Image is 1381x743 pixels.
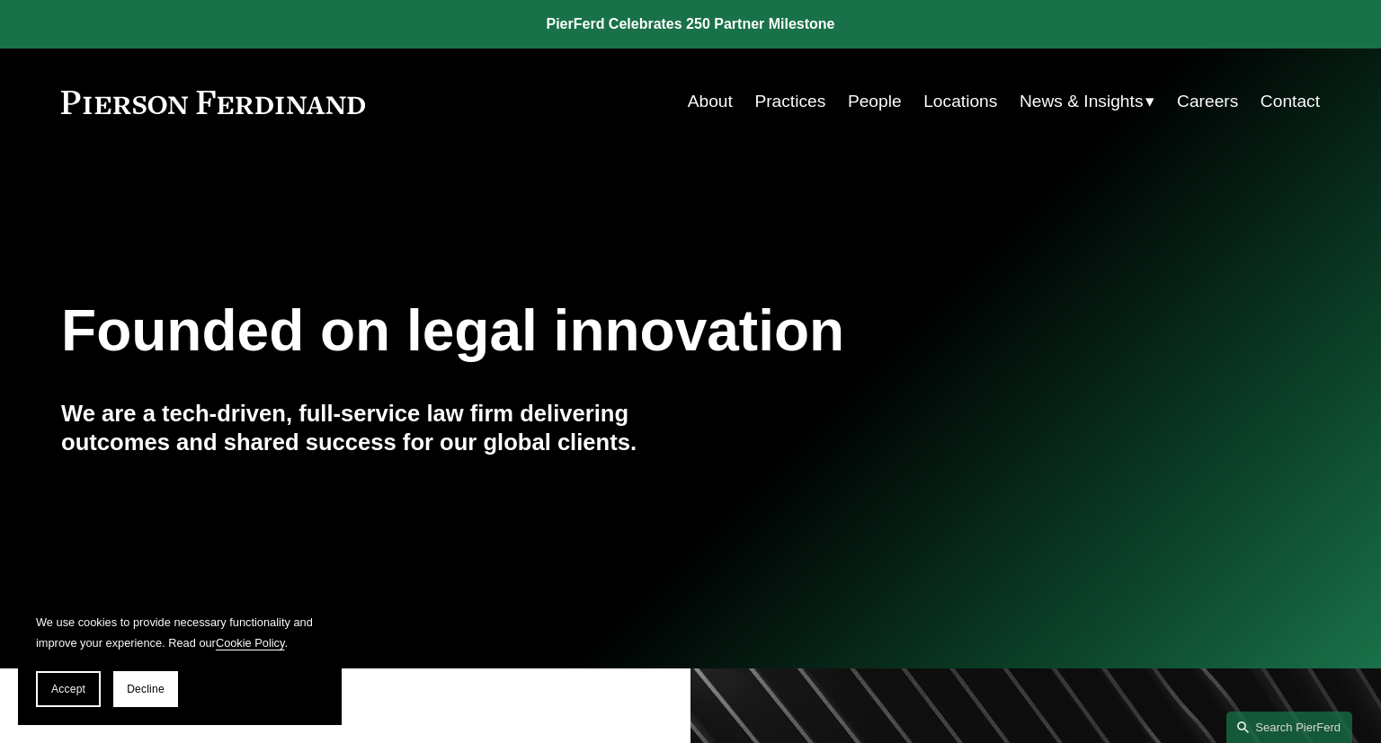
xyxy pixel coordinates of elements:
p: We use cookies to provide necessary functionality and improve your experience. Read our . [36,612,324,653]
section: Cookie banner [18,594,342,725]
a: About [688,84,733,119]
button: Accept [36,671,101,707]
button: Decline [113,671,178,707]
span: Decline [127,683,165,695]
a: Locations [923,84,997,119]
a: Careers [1177,84,1238,119]
a: People [848,84,902,119]
a: Contact [1261,84,1320,119]
h4: We are a tech-driven, full-service law firm delivering outcomes and shared success for our global... [61,399,690,457]
a: Search this site [1226,712,1352,743]
h1: Founded on legal innovation [61,298,1110,364]
a: Practices [754,84,825,119]
span: Accept [51,683,85,695]
span: News & Insights [1020,86,1144,118]
a: Cookie Policy [216,636,285,650]
a: folder dropdown [1020,84,1155,119]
